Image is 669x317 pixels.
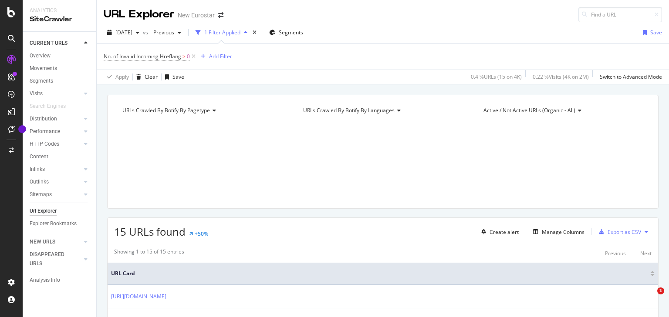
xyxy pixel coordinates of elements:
div: times [251,28,258,37]
button: 1 Filter Applied [192,26,251,40]
div: SiteCrawler [30,14,89,24]
div: Apply [115,73,129,80]
a: Outlinks [30,177,81,187]
span: Active / Not Active URLs (organic - all) [483,107,575,114]
button: Segments [266,26,307,40]
div: NEW URLS [30,237,55,247]
div: Visits [30,89,43,98]
input: Find a URL [578,7,662,22]
div: Outlinks [30,177,49,187]
span: 15 URLs found [114,224,186,239]
div: New Eurostar [178,11,215,20]
button: Export as CSV [595,225,641,239]
button: Previous [605,248,626,258]
div: URL Explorer [104,7,174,22]
span: URLs Crawled By Botify By languages [303,107,395,114]
a: Movements [30,64,90,73]
div: Analytics [30,7,89,14]
div: Clear [145,73,158,80]
div: Create alert [490,228,519,236]
div: Next [640,250,652,257]
a: Visits [30,89,81,98]
div: Export as CSV [608,228,641,236]
button: Save [162,70,184,84]
a: Search Engines [30,102,74,111]
button: Clear [133,70,158,84]
span: 1 [657,287,664,294]
div: Showing 1 to 15 of 15 entries [114,248,184,258]
a: Distribution [30,114,81,123]
div: 1 Filter Applied [204,29,240,36]
span: Segments [279,29,303,36]
div: DISAPPEARED URLS [30,250,74,268]
span: URLs Crawled By Botify By pagetype [122,107,210,114]
a: Performance [30,127,81,136]
div: Content [30,152,48,161]
span: No. of Invalid Incoming Hreflang [104,53,181,60]
button: [DATE] [104,26,143,40]
a: Inlinks [30,165,81,174]
button: Apply [104,70,129,84]
a: HTTP Codes [30,140,81,149]
a: CURRENT URLS [30,39,81,48]
div: Overview [30,51,51,60]
div: Segments [30,77,53,86]
button: Next [640,248,652,258]
div: +50% [195,230,208,237]
div: Save [650,29,662,36]
a: DISAPPEARED URLS [30,250,81,268]
h4: URLs Crawled By Botify By languages [301,103,463,117]
div: Add Filter [209,53,232,60]
span: URL Card [111,270,648,277]
h4: URLs Crawled By Botify By pagetype [121,103,283,117]
span: 2025 Aug. 18th [115,29,132,36]
span: vs [143,29,150,36]
button: Switch to Advanced Mode [596,70,662,84]
div: arrow-right-arrow-left [218,12,223,18]
button: Manage Columns [530,227,585,237]
div: Url Explorer [30,207,57,216]
div: CURRENT URLS [30,39,68,48]
div: Save [172,73,184,80]
div: Distribution [30,114,57,123]
div: Sitemaps [30,190,52,199]
a: Sitemaps [30,190,81,199]
span: > [182,53,186,60]
div: Movements [30,64,57,73]
div: Explorer Bookmarks [30,219,77,228]
a: Overview [30,51,90,60]
div: Switch to Advanced Mode [600,73,662,80]
div: Manage Columns [542,228,585,236]
a: Segments [30,77,90,86]
a: NEW URLS [30,237,81,247]
a: Explorer Bookmarks [30,219,90,228]
button: Add Filter [197,51,232,62]
div: Performance [30,127,60,136]
div: Search Engines [30,102,66,111]
a: Content [30,152,90,161]
a: Url Explorer [30,207,90,216]
button: Create alert [478,225,519,239]
span: Previous [150,29,174,36]
button: Save [639,26,662,40]
a: [URL][DOMAIN_NAME] [111,292,166,301]
h4: Active / Not Active URLs [482,103,644,117]
div: Previous [605,250,626,257]
iframe: Intercom live chat [639,287,660,308]
div: Analysis Info [30,276,60,285]
div: 0.22 % Visits ( 4K on 2M ) [533,73,589,80]
a: Analysis Info [30,276,90,285]
div: Tooltip anchor [18,125,26,133]
div: 0.4 % URLs ( 15 on 4K ) [471,73,522,80]
button: Previous [150,26,185,40]
span: 0 [187,50,190,63]
div: HTTP Codes [30,140,59,149]
div: Inlinks [30,165,45,174]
